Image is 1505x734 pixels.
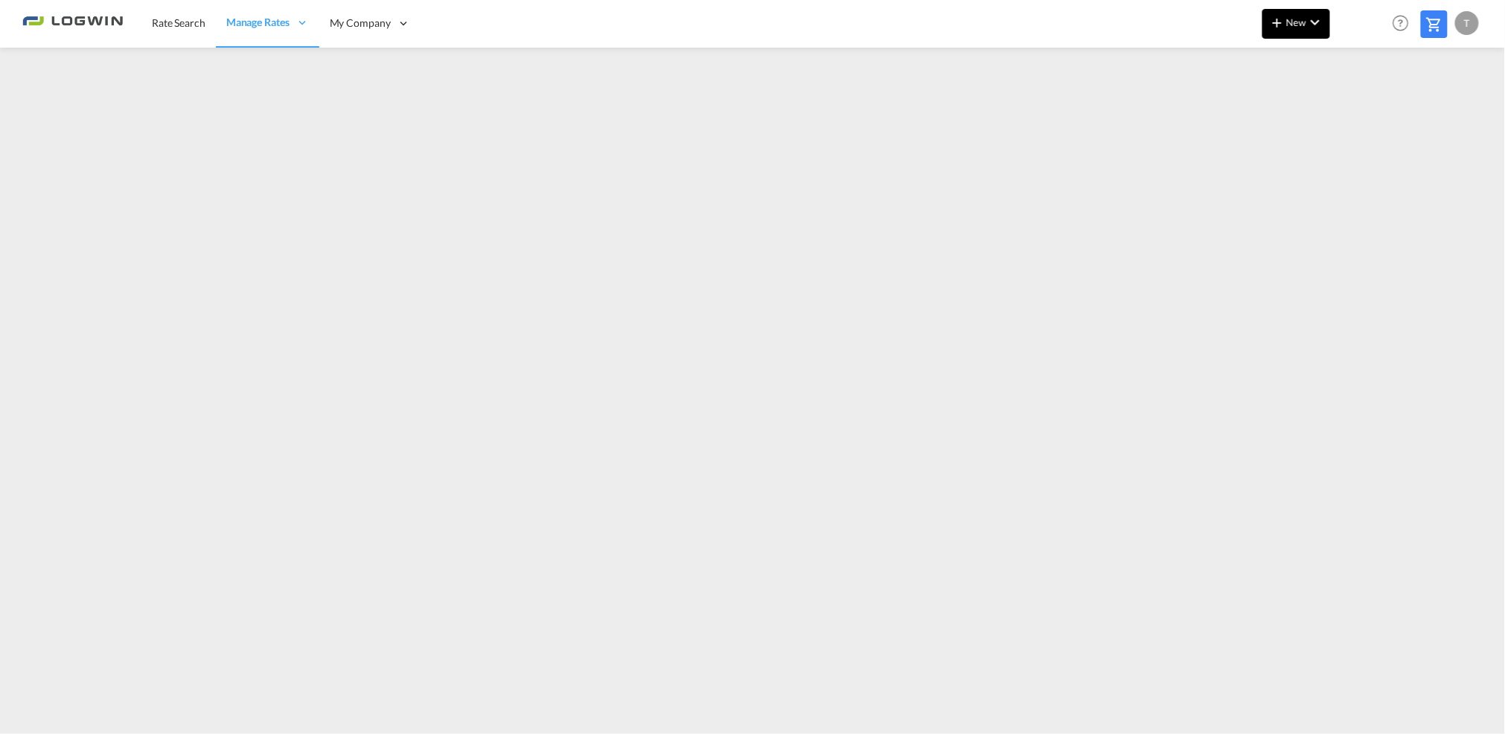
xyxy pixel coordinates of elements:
span: Manage Rates [226,15,290,30]
button: icon-plus 400-fgNewicon-chevron-down [1262,9,1330,39]
div: T [1455,11,1479,35]
span: Help [1388,10,1413,36]
span: Rate Search [152,16,205,29]
div: Help [1388,10,1421,37]
span: New [1268,16,1324,28]
md-icon: icon-plus 400-fg [1268,13,1286,31]
img: 2761ae10d95411efa20a1f5e0282d2d7.png [22,7,123,40]
md-icon: icon-chevron-down [1306,13,1324,31]
span: My Company [330,16,391,31]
